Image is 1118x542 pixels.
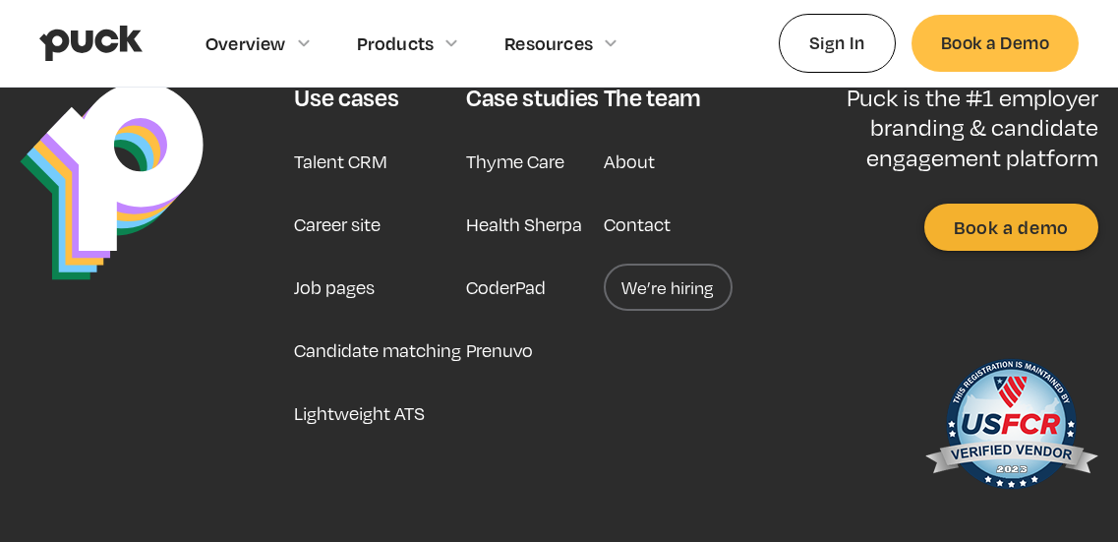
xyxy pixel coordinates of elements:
a: Job pages [294,264,375,311]
img: Puck Logo [20,83,204,280]
a: Sign In [779,14,896,72]
div: Products [357,32,435,54]
a: Lightweight ATS [294,390,425,437]
div: Resources [504,32,593,54]
a: Thyme Care [466,138,564,185]
a: Health Sherpa [466,201,582,248]
a: We’re hiring [604,264,733,311]
a: CoderPad [466,264,546,311]
a: About [604,138,655,185]
div: The team [604,83,701,112]
a: Talent CRM [294,138,387,185]
a: Candidate matching [294,327,461,374]
div: Use cases [294,83,398,112]
img: US Federal Contractor Registration System for Award Management Verified Vendor Seal [923,349,1098,507]
a: Book a demo [924,204,1098,251]
a: Prenuvo [466,327,533,374]
a: Contact [604,201,671,248]
a: Career site [294,201,381,248]
p: Puck is the #1 employer branding & candidate engagement platform [752,83,1098,172]
a: Book a Demo [912,15,1079,71]
div: Overview [206,32,286,54]
div: Case studies [466,83,599,112]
